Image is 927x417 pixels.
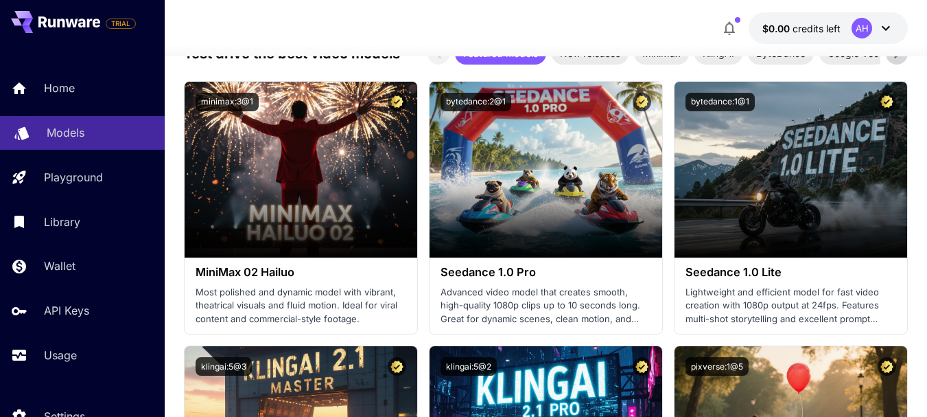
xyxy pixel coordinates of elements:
button: klingai:5@2 [441,357,497,376]
button: Certified Model – Vetted for best performance and includes a commercial license. [388,93,406,111]
span: TRIAL [106,19,135,29]
button: klingai:5@3 [196,357,252,376]
button: Certified Model – Vetted for best performance and includes a commercial license. [878,93,896,111]
button: Certified Model – Vetted for best performance and includes a commercial license. [633,93,651,111]
button: Certified Model – Vetted for best performance and includes a commercial license. [878,357,896,376]
p: Library [44,214,80,230]
button: Certified Model – Vetted for best performance and includes a commercial license. [633,357,651,376]
p: Playground [44,169,103,185]
p: Usage [44,347,77,363]
button: $0.00AH [749,12,908,44]
span: credits left [793,23,841,34]
p: Models [47,124,84,141]
div: $0.00 [762,21,841,36]
p: API Keys [44,302,89,319]
button: bytedance:2@1 [441,93,511,111]
button: pixverse:1@5 [685,357,749,376]
p: Advanced video model that creates smooth, high-quality 1080p clips up to 10 seconds long. Great f... [441,286,651,326]
h3: MiniMax 02 Hailuo [196,266,406,279]
p: Home [44,80,75,96]
h3: Seedance 1.0 Lite [685,266,896,279]
div: AH [852,18,872,38]
span: Add your payment card to enable full platform functionality. [106,15,136,32]
span: $0.00 [762,23,793,34]
p: Wallet [44,258,75,274]
h3: Seedance 1.0 Pro [441,266,651,279]
img: alt [185,82,417,258]
button: bytedance:1@1 [685,93,755,111]
p: Lightweight and efficient model for fast video creation with 1080p output at 24fps. Features mult... [685,286,896,326]
button: Certified Model – Vetted for best performance and includes a commercial license. [388,357,406,376]
img: alt [674,82,907,258]
p: Most polished and dynamic model with vibrant, theatrical visuals and fluid motion. Ideal for vira... [196,286,406,326]
button: minimax:3@1 [196,93,259,111]
img: alt [430,82,662,258]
